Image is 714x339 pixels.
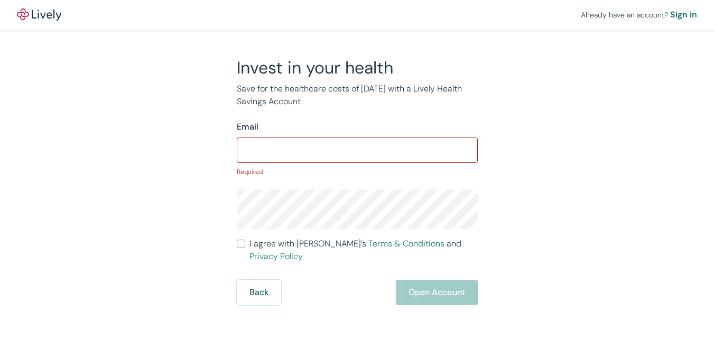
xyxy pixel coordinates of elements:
[237,121,258,133] label: Email
[249,251,303,262] a: Privacy Policy
[237,167,478,177] p: Required
[368,238,444,249] a: Terms & Conditions
[581,8,697,21] div: Already have an account?
[249,237,478,263] span: I agree with [PERSON_NAME]’s and
[237,280,281,305] button: Back
[237,83,478,108] p: Save for the healthcare costs of [DATE] with a Lively Health Savings Account
[17,8,61,21] img: Lively
[670,8,697,21] a: Sign in
[237,57,478,78] h2: Invest in your health
[17,8,61,21] a: LivelyLively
